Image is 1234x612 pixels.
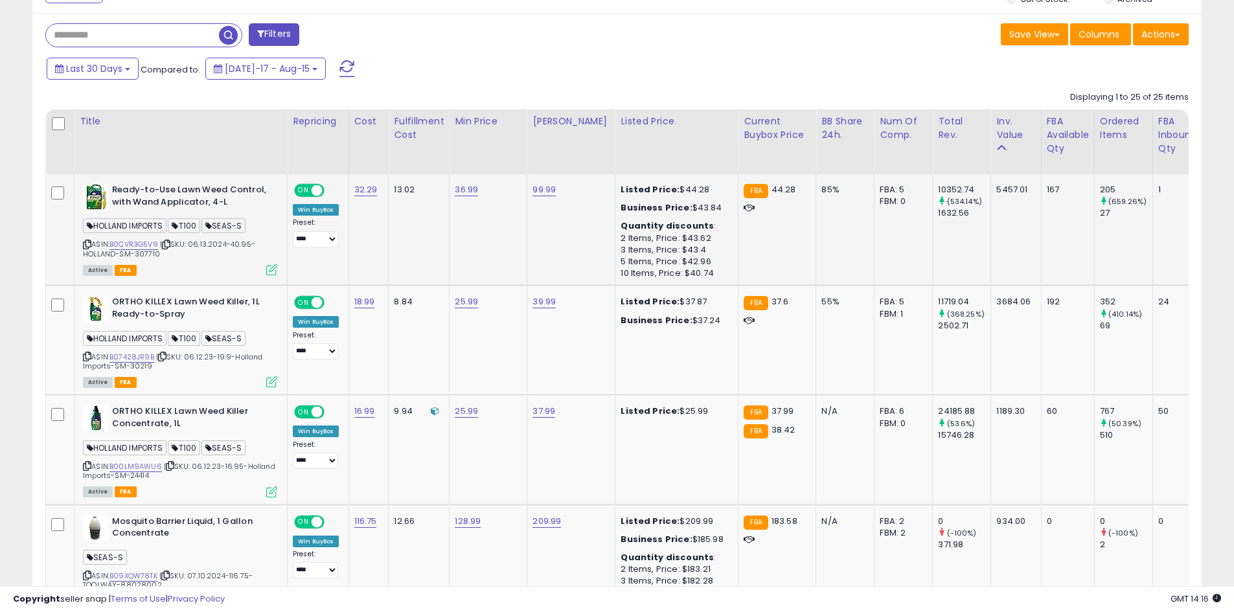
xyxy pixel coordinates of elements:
button: Filters [249,23,299,46]
a: 25.99 [455,405,478,418]
a: 18.99 [354,295,375,308]
div: 0 [1158,516,1193,527]
span: 183.58 [771,515,797,527]
div: 3684.06 [996,296,1031,308]
button: Columns [1070,23,1131,45]
small: FBA [744,296,768,310]
div: 2 [1100,539,1152,550]
span: OFF [323,185,343,196]
div: N/A [821,516,864,527]
div: Preset: [293,331,339,360]
div: seller snap | | [13,593,225,606]
div: $37.87 [621,296,728,308]
span: FBA [115,265,137,276]
div: FBM: 2 [880,527,922,539]
div: 69 [1100,320,1152,332]
span: Columns [1079,28,1119,41]
img: 51+2WGoQSbL._SL40_.jpg [83,184,109,210]
a: 99.99 [532,183,556,196]
div: $185.98 [621,534,728,545]
div: FBA: 2 [880,516,922,527]
div: : [621,220,728,232]
div: 0 [1047,516,1084,527]
span: T100 [168,440,200,455]
small: (368.25%) [947,309,985,319]
div: [PERSON_NAME] [532,115,610,128]
b: Listed Price: [621,183,680,196]
div: FBA inbound Qty [1158,115,1197,155]
span: OFF [323,407,343,418]
a: B0CVR3G5V9 [109,239,158,250]
div: 0 [1100,516,1152,527]
div: Displaying 1 to 25 of 25 items [1070,91,1189,104]
span: OFF [323,516,343,527]
a: 116.75 [354,515,377,528]
span: 2025-09-15 14:16 GMT [1171,593,1221,605]
small: (50.39%) [1108,418,1141,429]
div: FBM: 0 [880,196,922,207]
div: Num of Comp. [880,115,927,142]
span: HOLLAND IMPORTS [83,331,166,346]
div: Min Price [455,115,521,128]
div: 15746.28 [938,429,990,441]
div: 60 [1047,405,1084,417]
a: B00LM9AWU6 [109,461,162,472]
small: FBA [744,184,768,198]
span: Compared to: [141,63,200,76]
a: 16.99 [354,405,375,418]
a: 32.29 [354,183,378,196]
span: 44.28 [771,183,796,196]
div: FBM: 1 [880,308,922,320]
span: ON [295,516,312,527]
span: SEAS-S [201,440,246,455]
div: 5 Items, Price: $42.96 [621,256,728,267]
div: 510 [1100,429,1152,441]
span: SEAS-S [201,331,246,346]
b: Quantity discounts [621,551,714,563]
b: Ready-to-Use Lawn Weed Control, with Wand Applicator, 4-L [112,184,269,211]
small: (410.14%) [1108,309,1142,319]
span: SEAS-S [201,218,246,233]
div: 1 [1158,184,1193,196]
span: 37.99 [771,405,794,417]
small: (534.14%) [947,196,982,207]
div: Fulfillment Cost [394,115,444,142]
div: 0 [938,516,990,527]
span: ON [295,297,312,308]
a: 36.99 [455,183,478,196]
div: 352 [1100,296,1152,308]
div: Total Rev. [938,115,985,142]
div: Cost [354,115,383,128]
div: 934.00 [996,516,1031,527]
div: 1189.30 [996,405,1031,417]
div: 85% [821,184,864,196]
small: FBA [744,424,768,438]
div: Preset: [293,440,339,470]
div: ASIN: [83,405,277,495]
a: 128.99 [455,515,481,528]
div: Inv. value [996,115,1035,142]
a: Terms of Use [111,593,166,605]
a: B09XQW78TK [109,571,157,582]
small: (53.6%) [947,418,976,429]
strong: Copyright [13,593,60,605]
span: HOLLAND IMPORTS [83,218,166,233]
div: 8.84 [394,296,439,308]
span: T100 [168,218,200,233]
div: 167 [1047,184,1084,196]
span: ON [295,407,312,418]
b: ORTHO KILLEX Lawn Weed Killer Concentrate, 1L [112,405,269,433]
span: SEAS-S [83,550,127,565]
b: Listed Price: [621,405,680,417]
div: FBA Available Qty [1047,115,1089,155]
div: N/A [821,405,864,417]
small: (659.26%) [1108,196,1147,207]
div: 10352.74 [938,184,990,196]
span: OFF [323,297,343,308]
b: Listed Price: [621,515,680,527]
div: Repricing [293,115,343,128]
div: 2502.71 [938,320,990,332]
small: (-100%) [947,528,977,538]
small: FBA [744,405,768,420]
div: Preset: [293,550,339,579]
